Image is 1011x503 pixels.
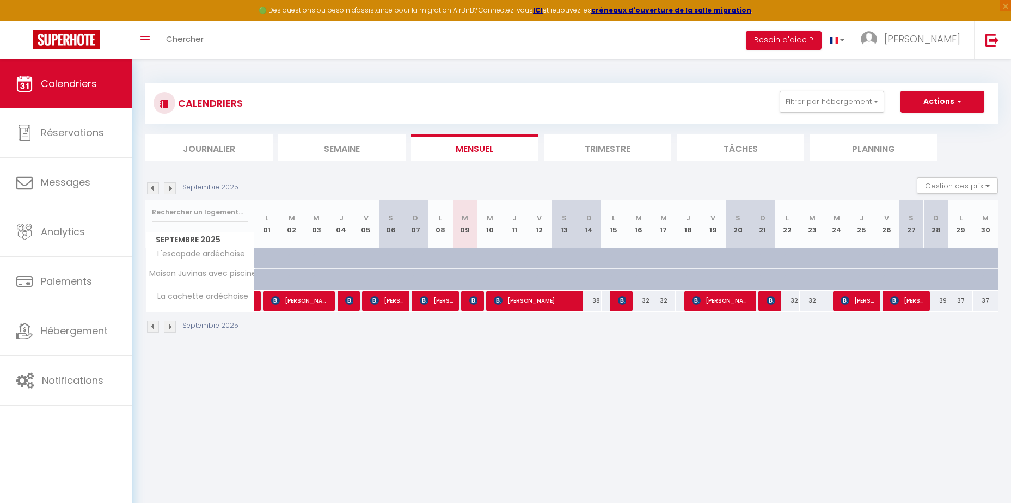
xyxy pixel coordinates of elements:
th: 28 [923,200,948,248]
span: Maison Juvinas avec piscine [148,269,256,278]
span: [PERSON_NAME] [692,290,750,311]
abbr: M [487,213,493,223]
p: Septembre 2025 [182,182,238,193]
abbr: S [562,213,567,223]
th: 03 [304,200,329,248]
span: [PERSON_NAME] [271,290,329,311]
abbr: M [313,213,320,223]
abbr: M [635,213,642,223]
th: 19 [701,200,726,248]
li: Planning [810,134,937,161]
li: Tâches [677,134,804,161]
abbr: D [413,213,418,223]
span: [PERSON_NAME] [345,290,353,311]
th: 21 [750,200,775,248]
div: 38 [577,291,602,311]
li: Semaine [278,134,406,161]
th: 29 [948,200,973,248]
li: Journalier [145,134,273,161]
abbr: J [686,213,690,223]
img: ... [861,31,877,47]
strong: créneaux d'ouverture de la salle migration [591,5,751,15]
th: 07 [403,200,428,248]
button: Actions [900,91,984,113]
abbr: L [265,213,268,223]
span: [PERSON_NAME] [469,290,477,311]
abbr: V [710,213,715,223]
abbr: V [364,213,369,223]
p: Septembre 2025 [182,321,238,331]
abbr: L [959,213,963,223]
th: 11 [503,200,528,248]
abbr: J [512,213,517,223]
th: 01 [255,200,280,248]
th: 22 [775,200,800,248]
abbr: D [933,213,939,223]
abbr: J [860,213,864,223]
abbr: M [834,213,840,223]
img: logout [985,33,999,47]
div: 32 [800,291,825,311]
span: [PERSON_NAME] [884,32,960,46]
abbr: V [537,213,542,223]
button: Filtrer par hébergement [780,91,884,113]
span: Chercher [166,33,204,45]
div: 32 [775,291,800,311]
th: 04 [329,200,354,248]
li: Trimestre [544,134,671,161]
abbr: D [760,213,765,223]
span: [PERSON_NAME] [370,290,403,311]
abbr: L [439,213,442,223]
abbr: M [809,213,816,223]
div: 37 [948,291,973,311]
span: [PERSON_NAME] [841,290,874,311]
th: 16 [626,200,651,248]
th: 26 [874,200,899,248]
span: [PERSON_NAME] [767,290,775,311]
th: 30 [973,200,998,248]
span: [PERSON_NAME] [494,290,577,311]
abbr: M [462,213,468,223]
abbr: S [909,213,914,223]
th: 02 [279,200,304,248]
span: Réservations [41,126,104,139]
th: 10 [477,200,503,248]
div: 37 [973,291,998,311]
a: ICI [533,5,543,15]
span: [PERSON_NAME] [420,290,453,311]
abbr: M [289,213,295,223]
abbr: J [339,213,344,223]
abbr: L [612,213,615,223]
th: 27 [899,200,924,248]
a: Chercher [158,21,212,59]
th: 23 [800,200,825,248]
th: 18 [676,200,701,248]
span: Septembre 2025 [146,232,254,248]
span: L'escapade ardéchoise [148,248,248,260]
th: 17 [651,200,676,248]
button: Besoin d'aide ? [746,31,822,50]
abbr: S [736,213,740,223]
th: 12 [527,200,552,248]
button: Gestion des prix [917,177,998,194]
span: Calendriers [41,77,97,90]
input: Rechercher un logement... [152,203,248,222]
a: ... [PERSON_NAME] [853,21,974,59]
li: Mensuel [411,134,538,161]
abbr: L [786,213,789,223]
span: [PERSON_NAME] [890,290,923,311]
span: Messages [41,175,90,189]
th: 09 [453,200,478,248]
abbr: M [982,213,989,223]
th: 20 [725,200,750,248]
span: Analytics [41,225,85,238]
abbr: S [388,213,393,223]
span: La cachette ardéchoise [148,291,251,303]
th: 06 [378,200,403,248]
th: 24 [824,200,849,248]
th: 08 [428,200,453,248]
abbr: D [586,213,592,223]
span: [PERSON_NAME] [PERSON_NAME] [618,290,626,311]
th: 25 [849,200,874,248]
